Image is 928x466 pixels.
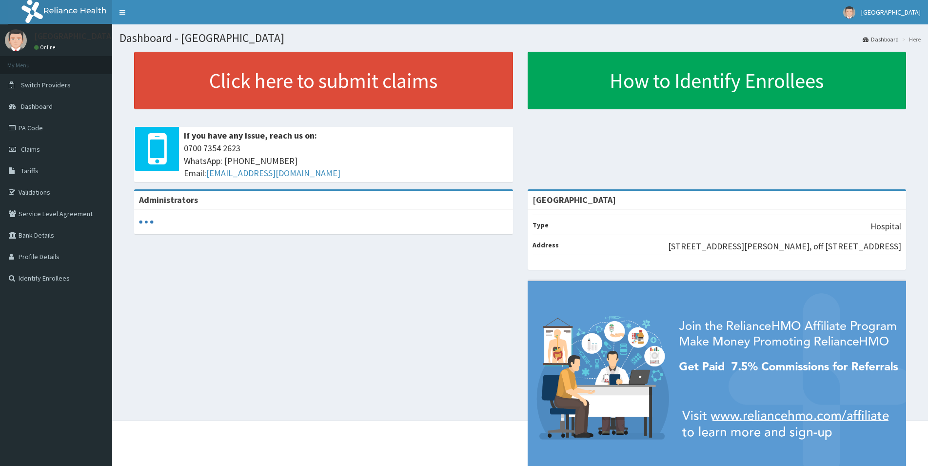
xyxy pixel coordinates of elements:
[870,220,901,233] p: Hospital
[21,102,53,111] span: Dashboard
[184,130,317,141] b: If you have any issue, reach us on:
[533,241,559,249] b: Address
[119,32,921,44] h1: Dashboard - [GEOGRAPHIC_DATA]
[863,35,899,43] a: Dashboard
[5,29,27,51] img: User Image
[134,52,513,109] a: Click here to submit claims
[206,167,340,179] a: [EMAIL_ADDRESS][DOMAIN_NAME]
[139,215,154,229] svg: audio-loading
[861,8,921,17] span: [GEOGRAPHIC_DATA]
[533,221,549,229] b: Type
[34,32,115,41] p: [GEOGRAPHIC_DATA]
[139,194,198,205] b: Administrators
[528,52,907,109] a: How to Identify Enrollees
[184,142,508,180] span: 0700 7354 2623 WhatsApp: [PHONE_NUMBER] Email:
[21,145,40,154] span: Claims
[21,166,39,175] span: Tariffs
[21,81,71,89] span: Switch Providers
[533,194,616,205] strong: [GEOGRAPHIC_DATA]
[668,240,901,253] p: [STREET_ADDRESS][PERSON_NAME], off [STREET_ADDRESS]
[843,6,855,19] img: User Image
[34,44,58,51] a: Online
[900,35,921,43] li: Here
